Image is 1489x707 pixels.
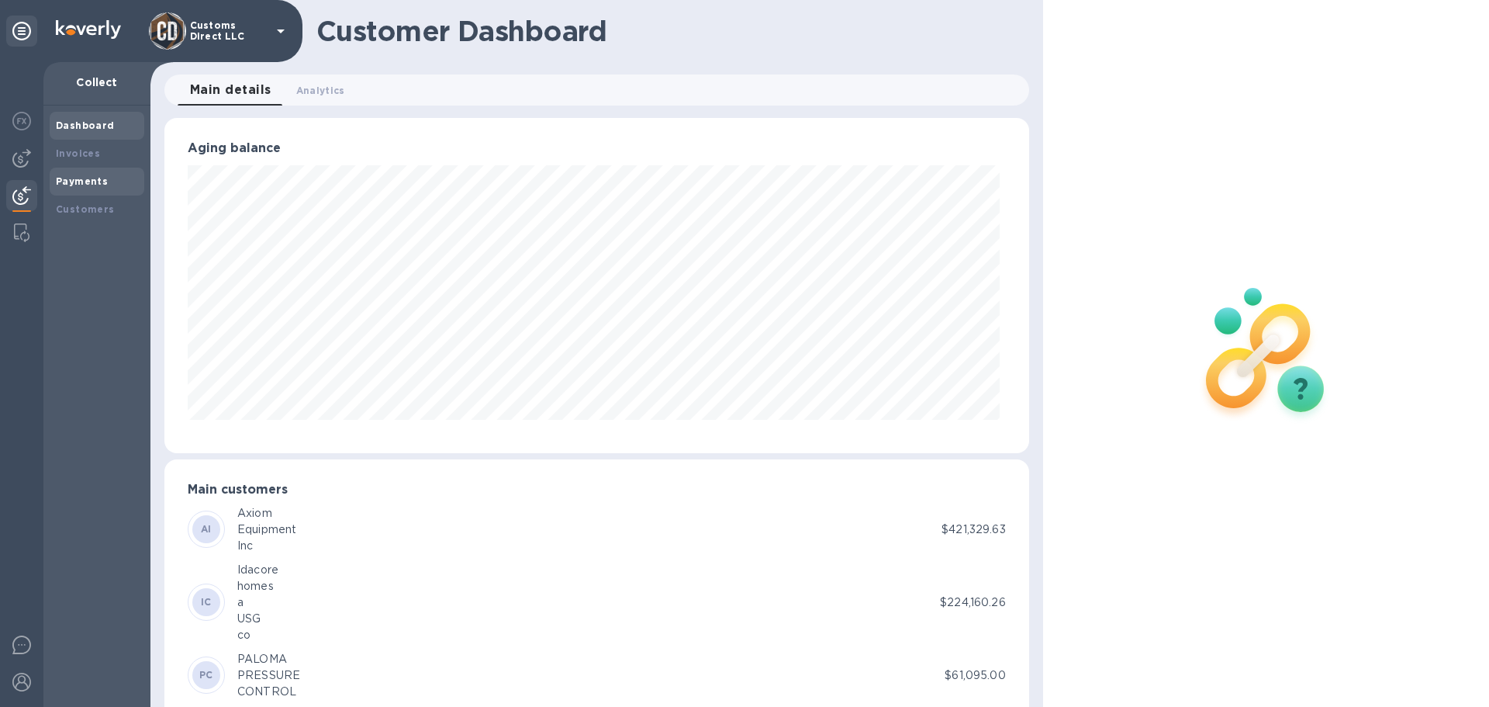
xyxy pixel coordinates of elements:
p: $61,095.00 [945,667,1005,684]
div: a [237,594,278,611]
div: Idacore [237,562,278,578]
b: Customers [56,203,115,215]
span: Main details [190,79,271,101]
span: Analytics [296,82,345,99]
b: Dashboard [56,120,115,131]
b: AI [201,523,212,535]
p: $224,160.26 [940,594,1005,611]
div: PRESSURE [237,667,300,684]
h3: Main customers [188,483,1006,497]
img: Foreign exchange [12,112,31,130]
div: USG [237,611,278,627]
div: PALOMA [237,651,300,667]
div: Unpin categories [6,16,37,47]
b: Invoices [56,147,100,159]
div: CONTROL [237,684,300,700]
p: Collect [56,75,138,90]
p: Customs Direct LLC [190,20,268,42]
h1: Customer Dashboard [316,15,1018,47]
b: Payments [56,175,108,187]
h3: Aging balance [188,141,1006,156]
div: homes [237,578,278,594]
b: IC [201,596,212,608]
div: co [237,627,278,643]
div: Inc [237,538,296,554]
div: Equipment [237,522,296,538]
img: Logo [56,20,121,39]
div: Axiom [237,505,296,522]
p: $421,329.63 [941,522,1005,538]
b: PC [199,669,213,681]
